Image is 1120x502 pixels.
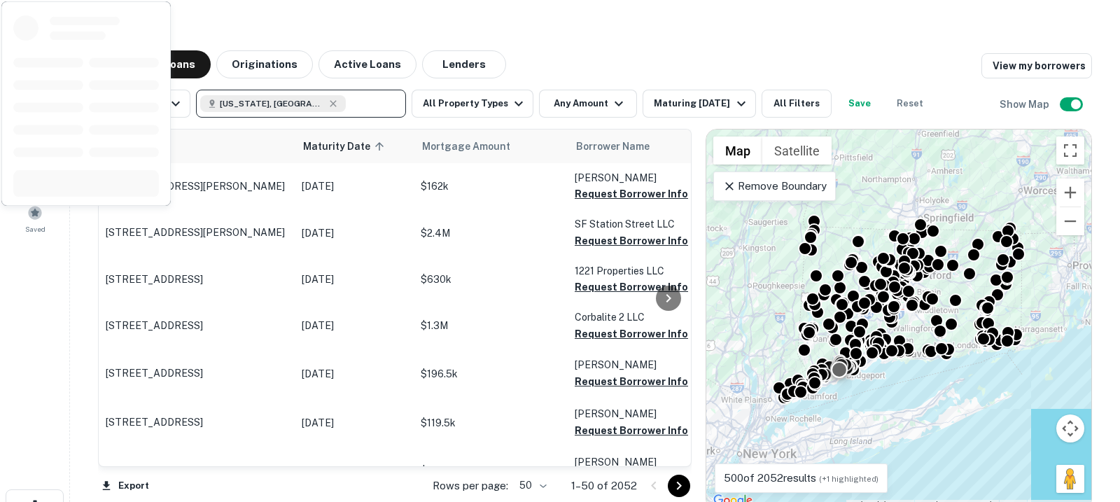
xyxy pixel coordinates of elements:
[106,319,288,332] p: [STREET_ADDRESS]
[713,137,762,165] button: Show street map
[575,232,688,249] button: Request Borrower Info
[421,318,561,333] p: $1.3M
[762,137,832,165] button: Show satellite imagery
[422,50,506,78] button: Lenders
[668,475,690,497] button: Go to next page
[575,454,715,470] p: [PERSON_NAME]
[568,130,722,163] th: Borrower Name
[302,318,407,333] p: [DATE]
[302,179,407,194] p: [DATE]
[888,90,932,118] button: Reset
[576,138,650,155] span: Borrower Name
[98,475,153,496] button: Export
[722,178,827,195] p: Remove Boundary
[981,53,1092,78] a: View my borrowers
[106,273,288,286] p: [STREET_ADDRESS]
[302,272,407,287] p: [DATE]
[575,357,715,372] p: [PERSON_NAME]
[421,272,561,287] p: $630k
[421,366,561,382] p: $196.5k
[575,170,715,186] p: [PERSON_NAME]
[295,130,414,163] th: Maturity Date
[837,90,882,118] button: Save your search to get updates of matches that match your search criteria.
[724,470,878,487] p: 500 of 2052 results
[575,263,715,279] p: 1221 Properties LLC
[106,180,288,193] p: [STREET_ADDRESS][PERSON_NAME]
[575,186,688,202] button: Request Borrower Info
[539,90,637,118] button: Any Amount
[412,90,533,118] button: All Property Types
[575,373,688,390] button: Request Borrower Info
[575,279,688,295] button: Request Borrower Info
[421,179,561,194] p: $162k
[433,477,508,494] p: Rows per page:
[421,225,561,241] p: $2.4M
[514,475,549,496] div: 50
[220,97,325,110] span: [US_STATE], [GEOGRAPHIC_DATA]
[762,90,832,118] button: All Filters
[654,95,749,112] div: Maturing [DATE]
[575,406,715,421] p: [PERSON_NAME]
[421,415,561,431] p: $119.5k
[25,223,45,235] span: Saved
[1000,97,1051,112] h6: Show Map
[106,367,288,379] p: [STREET_ADDRESS]
[575,422,688,439] button: Request Borrower Info
[1056,207,1084,235] button: Zoom out
[216,50,313,78] button: Originations
[1056,465,1084,493] button: Drag Pegman onto the map to open Street View
[106,464,288,477] p: [STREET_ADDRESS][PERSON_NAME]
[575,326,688,342] button: Request Borrower Info
[302,415,407,431] p: [DATE]
[819,475,878,483] span: (+1 highlighted)
[1056,179,1084,207] button: Zoom in
[302,366,407,382] p: [DATE]
[571,477,637,494] p: 1–50 of 2052
[414,130,568,163] th: Mortgage Amount
[318,50,416,78] button: Active Loans
[302,463,407,478] p: [DATE]
[303,138,388,155] span: Maturity Date
[1050,390,1120,457] iframe: Chat Widget
[643,90,755,118] button: Maturing [DATE]
[575,309,715,325] p: Corbalite 2 LLC
[1056,137,1084,165] button: Toggle fullscreen view
[106,416,288,428] p: [STREET_ADDRESS]
[422,138,528,155] span: Mortgage Amount
[302,225,407,241] p: [DATE]
[106,226,288,239] p: [STREET_ADDRESS][PERSON_NAME]
[99,130,295,163] th: Location
[4,200,66,237] a: Saved
[421,463,561,478] p: $447k
[575,216,715,232] p: SF Station Street LLC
